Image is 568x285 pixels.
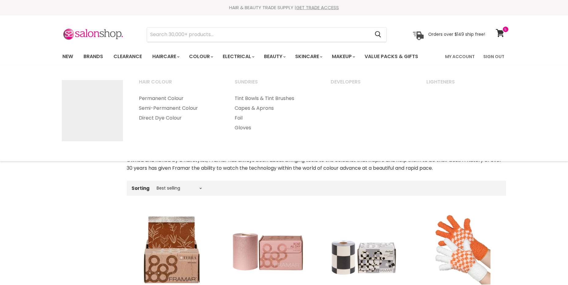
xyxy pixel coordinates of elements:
a: Value Packs & Gifts [360,50,423,63]
input: Search [147,28,370,42]
div: HAIR & BEAUTY TRADE SUPPLY | [55,5,514,11]
ul: Main menu [58,48,432,65]
a: Makeup [327,50,359,63]
p: Orders over $149 ship free! [428,31,485,37]
a: My Account [441,50,478,63]
a: Electrical [218,50,258,63]
a: Sign Out [480,50,508,63]
a: New [58,50,78,63]
a: GET TRADE ACCESS [296,4,339,11]
a: Skincare [291,50,326,63]
form: Product [147,27,387,42]
a: Clearance [109,50,147,63]
a: Brands [79,50,108,63]
button: Search [370,28,386,42]
nav: Main [55,48,514,65]
a: Colour [184,50,217,63]
a: Haircare [148,50,183,63]
a: Beauty [259,50,289,63]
